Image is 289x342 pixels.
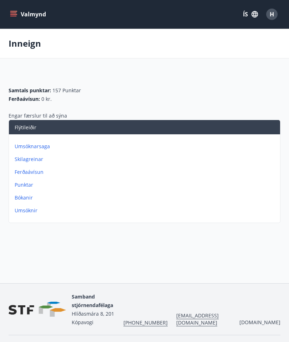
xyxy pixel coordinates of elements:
p: Umsóknir [15,207,277,214]
button: H [263,6,280,23]
img: vjCaq2fThgY3EUYqSgpjEiBg6WP39ov69hlhuPVN.png [9,302,66,317]
p: Bókanir [15,194,277,201]
span: Samband stjórnendafélaga [72,293,113,309]
span: Ferðaávísun : [9,95,40,103]
span: 157 Punktar [52,87,81,94]
span: Engar færslur til að sýna [9,112,67,119]
p: Ferðaávísun [15,169,277,176]
span: Samtals punktar : [9,87,51,94]
p: Umsóknarsaga [15,143,277,150]
span: Flýtileiðir [15,124,36,131]
p: Skilagreinar [15,156,277,163]
a: [DOMAIN_NAME] [239,319,280,326]
p: Inneign [9,37,41,50]
p: Punktar [15,181,277,188]
button: menu [9,8,49,21]
button: ÍS [239,8,262,21]
span: 0 kr. [41,95,52,103]
span: Hlíðasmára 8, 201 Kópavogi [72,310,114,326]
span: H [270,10,274,18]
